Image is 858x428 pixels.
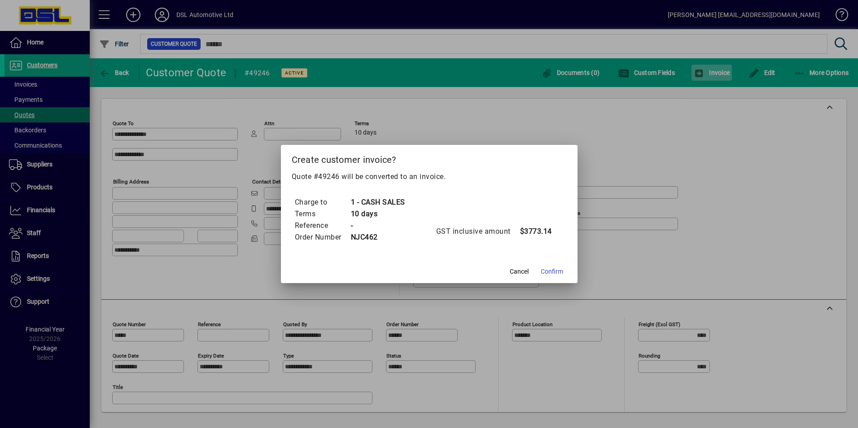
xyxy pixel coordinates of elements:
td: 10 days [350,208,405,220]
td: GST inclusive amount [436,226,520,237]
button: Confirm [537,263,567,280]
span: Confirm [541,267,563,276]
td: 1 - CASH SALES [350,197,405,208]
td: - [350,220,405,231]
td: Reference [294,220,350,231]
span: Cancel [510,267,529,276]
td: $3773.14 [520,226,556,237]
td: Terms [294,208,350,220]
p: Quote #49246 will be converted to an invoice. [292,171,567,182]
button: Cancel [505,263,534,280]
td: NJC462 [350,231,405,243]
td: Charge to [294,197,350,208]
td: Order Number [294,231,350,243]
h2: Create customer invoice? [281,145,578,171]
